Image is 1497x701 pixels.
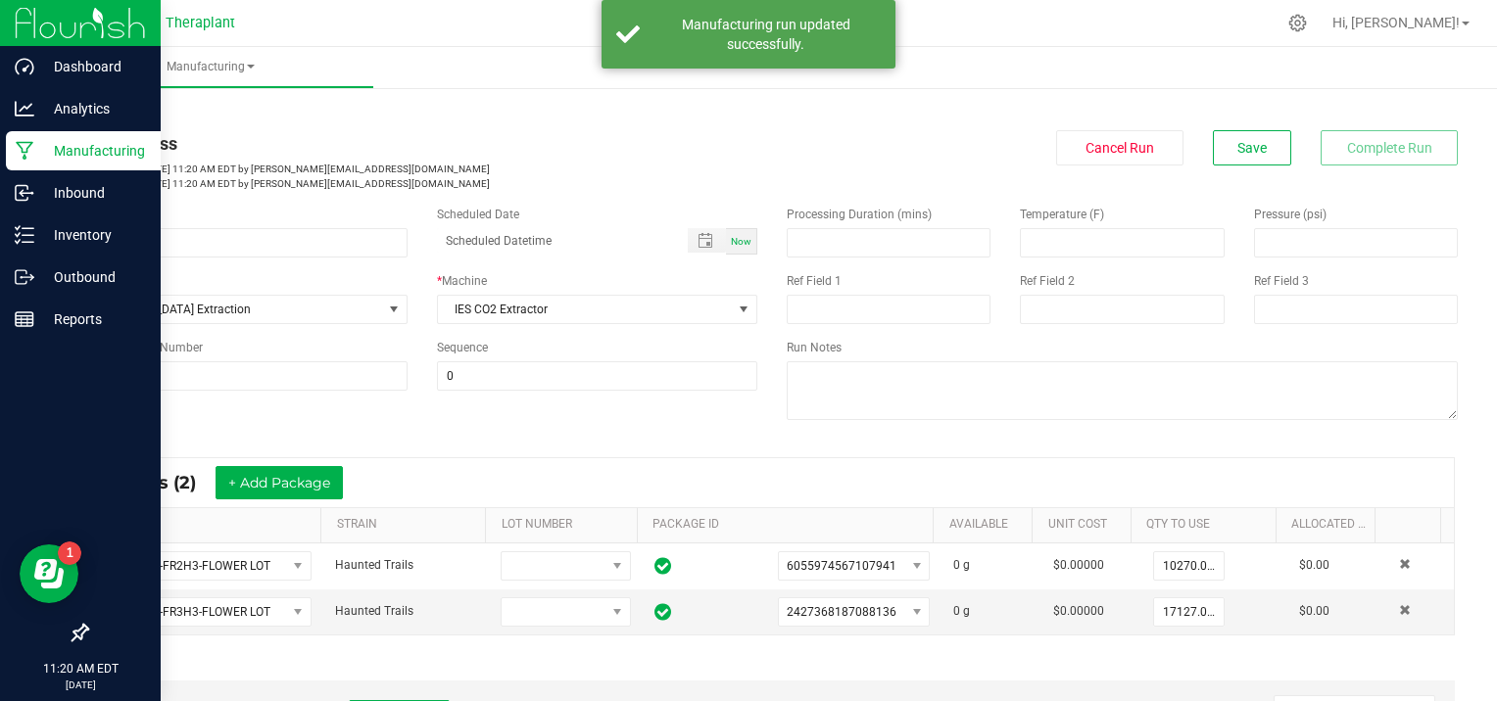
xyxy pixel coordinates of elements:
a: Manufacturing [47,47,373,88]
span: Ref Field 3 [1254,274,1309,288]
p: Inventory [34,223,152,247]
inline-svg: Manufacturing [15,141,34,161]
span: In Sync [654,554,671,578]
span: NO DATA FOUND [778,597,930,627]
span: Hi, [PERSON_NAME]! [1332,15,1460,30]
span: [MEDICAL_DATA] Extraction [87,296,382,323]
div: In Progress [86,130,757,157]
span: Temperature (F) [1020,208,1104,221]
a: STRAINSortable [337,517,478,533]
p: Analytics [34,97,152,120]
span: IES CO2 Extractor [438,296,733,323]
button: Save [1213,130,1291,165]
a: LOT NUMBERSortable [502,517,630,533]
button: Complete Run [1321,130,1458,165]
span: Haunted Trails [335,558,413,572]
span: Machine [442,274,487,288]
span: Save [1237,140,1267,156]
span: Run Notes [787,341,842,354]
span: g [963,604,970,618]
button: Cancel Run [1056,130,1183,165]
span: Pressure (psi) [1254,208,1327,221]
button: + Add Package [216,466,343,499]
a: QTY TO USESortable [1146,517,1268,533]
p: [DATE] 11:20 AM EDT by [PERSON_NAME][EMAIL_ADDRESS][DOMAIN_NAME] [86,162,757,176]
p: Dashboard [34,55,152,78]
inline-svg: Inbound [15,183,34,203]
iframe: Resource center unread badge [58,541,81,565]
span: NO DATA FOUND [102,597,312,627]
p: Manufacturing [34,139,152,163]
p: Outbound [34,265,152,289]
span: Toggle popup [688,228,726,253]
span: g [963,558,970,572]
a: Allocated CostSortable [1291,517,1367,533]
span: HDT-25-FR2H3-FLOWER LOT [103,552,286,580]
a: Unit CostSortable [1048,517,1124,533]
span: Now [731,236,751,247]
span: HDT-25-FR3H3-FLOWER LOT [103,598,286,626]
span: 0 [953,558,960,572]
span: Cancel Run [1086,140,1154,156]
a: ITEMSortable [105,517,314,533]
inline-svg: Analytics [15,99,34,118]
span: 6055974567107941 [787,559,896,573]
p: Inbound [34,181,152,205]
inline-svg: Reports [15,309,34,329]
span: 2427368187088136 [787,605,896,619]
a: Sortable [1390,517,1433,533]
a: AVAILABLESortable [949,517,1025,533]
a: PACKAGE IDSortable [652,517,926,533]
span: NO DATA FOUND [778,551,930,581]
span: $0.00000 [1053,604,1104,618]
span: Ref Field 2 [1020,274,1075,288]
span: In Sync [654,600,671,624]
span: Manufacturing [47,59,373,75]
input: Scheduled Datetime [437,228,668,253]
p: [DATE] 11:20 AM EDT by [PERSON_NAME][EMAIL_ADDRESS][DOMAIN_NAME] [86,176,757,191]
span: $0.00 [1299,558,1329,572]
span: Theraplant [166,15,235,31]
p: 11:20 AM EDT [9,660,152,678]
span: Sequence [437,341,488,354]
div: Manufacturing run updated successfully. [651,15,881,54]
p: Reports [34,307,152,331]
span: NO DATA FOUND [102,551,312,581]
div: Manage settings [1285,14,1310,32]
p: [DATE] [9,678,152,692]
span: 0 [953,604,960,618]
span: $0.00 [1299,604,1329,618]
span: Processing Duration (mins) [787,208,932,221]
span: Ref Field 1 [787,274,842,288]
span: Scheduled Date [437,208,519,221]
span: Complete Run [1347,140,1432,156]
span: Haunted Trails [335,604,413,618]
iframe: Resource center [20,544,78,603]
inline-svg: Inventory [15,225,34,245]
span: $0.00000 [1053,558,1104,572]
inline-svg: Dashboard [15,57,34,76]
span: Inputs (2) [110,472,216,493]
inline-svg: Outbound [15,267,34,287]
